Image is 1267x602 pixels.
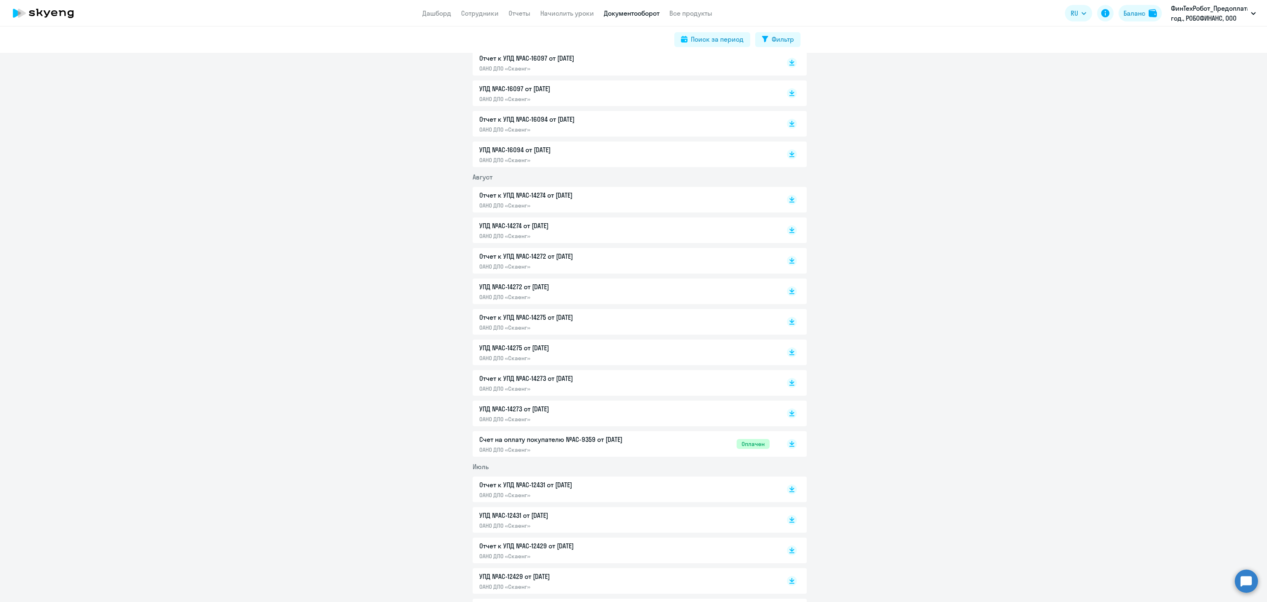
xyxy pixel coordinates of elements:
[479,145,770,164] a: УПД №AC-16094 от [DATE]ОАНО ДПО «Скаенг»
[1065,5,1092,21] button: RU
[479,114,770,133] a: Отчет к УПД №AC-16094 от [DATE]ОАНО ДПО «Скаенг»
[473,173,492,181] span: Август
[1149,9,1157,17] img: balance
[479,373,652,383] p: Отчет к УПД №AC-14273 от [DATE]
[479,324,652,331] p: ОАНО ДПО «Скаенг»
[674,32,750,47] button: Поиск за период
[479,190,770,209] a: Отчет к УПД №AC-14274 от [DATE]ОАНО ДПО «Скаенг»
[479,480,770,499] a: Отчет к УПД №AC-12431 от [DATE]ОАНО ДПО «Скаенг»
[479,404,652,414] p: УПД №AC-14273 от [DATE]
[479,571,652,581] p: УПД №AC-12429 от [DATE]
[479,95,652,103] p: ОАНО ДПО «Скаенг»
[1167,3,1260,23] button: ФинТехРобот_Предоплата_Договор_2025 год., РОБОФИНАНС, ООО
[479,415,652,423] p: ОАНО ДПО «Скаенг»
[669,9,712,17] a: Все продукты
[479,65,652,72] p: ОАНО ДПО «Скаенг»
[479,126,652,133] p: ОАНО ДПО «Скаенг»
[422,9,451,17] a: Дашборд
[737,439,770,449] span: Оплачен
[479,293,652,301] p: ОАНО ДПО «Скаенг»
[479,53,652,63] p: Отчет к УПД №AC-16097 от [DATE]
[479,571,770,590] a: УПД №AC-12429 от [DATE]ОАНО ДПО «Скаенг»
[479,434,770,453] a: Счет на оплату покупателю №AC-9359 от [DATE]ОАНО ДПО «Скаенг»Оплачен
[479,510,770,529] a: УПД №AC-12431 от [DATE]ОАНО ДПО «Скаенг»
[479,190,652,200] p: Отчет к УПД №AC-14274 от [DATE]
[479,385,652,392] p: ОАНО ДПО «Скаенг»
[509,9,530,17] a: Отчеты
[1071,8,1078,18] span: RU
[772,34,794,44] div: Фильтр
[691,34,744,44] div: Поиск за период
[479,312,770,331] a: Отчет к УПД №AC-14275 от [DATE]ОАНО ДПО «Скаенг»
[461,9,499,17] a: Сотрудники
[479,251,770,270] a: Отчет к УПД №AC-14272 от [DATE]ОАНО ДПО «Скаенг»
[1119,5,1162,21] button: Балансbalance
[479,312,652,322] p: Отчет к УПД №AC-14275 от [DATE]
[473,463,489,471] span: Июль
[1123,8,1145,18] div: Баланс
[479,480,652,490] p: Отчет к УПД №AC-12431 от [DATE]
[479,282,652,292] p: УПД №AC-14272 от [DATE]
[479,84,770,103] a: УПД №AC-16097 от [DATE]ОАНО ДПО «Скаенг»
[479,202,652,209] p: ОАНО ДПО «Скаенг»
[479,510,652,520] p: УПД №AC-12431 от [DATE]
[479,221,770,240] a: УПД №AC-14274 от [DATE]ОАНО ДПО «Скаенг»
[479,541,652,551] p: Отчет к УПД №AC-12429 от [DATE]
[479,282,770,301] a: УПД №AC-14272 от [DATE]ОАНО ДПО «Скаенг»
[604,9,659,17] a: Документооборот
[479,114,652,124] p: Отчет к УПД №AC-16094 от [DATE]
[479,53,770,72] a: Отчет к УПД №AC-16097 от [DATE]ОАНО ДПО «Скаенг»
[479,404,770,423] a: УПД №AC-14273 от [DATE]ОАНО ДПО «Скаенг»
[479,446,652,453] p: ОАНО ДПО «Скаенг»
[479,232,652,240] p: ОАНО ДПО «Скаенг»
[479,251,652,261] p: Отчет к УПД №AC-14272 от [DATE]
[479,434,652,444] p: Счет на оплату покупателю №AC-9359 от [DATE]
[755,32,801,47] button: Фильтр
[479,343,770,362] a: УПД №AC-14275 от [DATE]ОАНО ДПО «Скаенг»
[479,491,652,499] p: ОАНО ДПО «Скаенг»
[1171,3,1248,23] p: ФинТехРобот_Предоплата_Договор_2025 год., РОБОФИНАНС, ООО
[479,373,770,392] a: Отчет к УПД №AC-14273 от [DATE]ОАНО ДПО «Скаенг»
[540,9,594,17] a: Начислить уроки
[479,221,652,231] p: УПД №AC-14274 от [DATE]
[479,541,770,560] a: Отчет к УПД №AC-12429 от [DATE]ОАНО ДПО «Скаенг»
[479,354,652,362] p: ОАНО ДПО «Скаенг»
[479,552,652,560] p: ОАНО ДПО «Скаенг»
[479,343,652,353] p: УПД №AC-14275 от [DATE]
[479,263,652,270] p: ОАНО ДПО «Скаенг»
[479,583,652,590] p: ОАНО ДПО «Скаенг»
[479,84,652,94] p: УПД №AC-16097 от [DATE]
[479,522,652,529] p: ОАНО ДПО «Скаенг»
[479,145,652,155] p: УПД №AC-16094 от [DATE]
[479,156,652,164] p: ОАНО ДПО «Скаенг»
